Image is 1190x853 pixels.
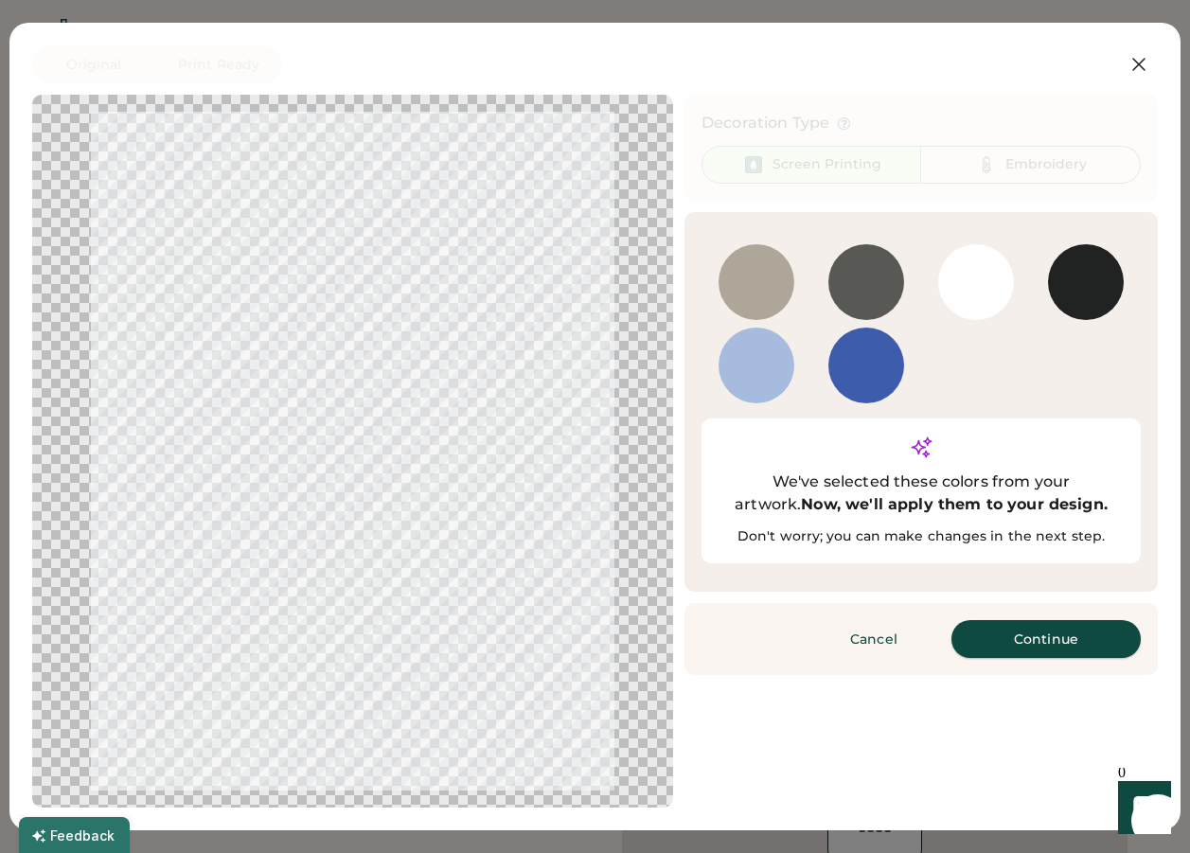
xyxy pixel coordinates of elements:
button: Cancel [808,620,940,658]
button: Continue [951,620,1141,658]
div: We've selected these colors from your artwork. [719,471,1124,516]
div: Screen Printing [773,155,881,174]
img: Thread%20-%20Unselected.svg [975,153,998,176]
img: Ink%20-%20Selected.svg [742,153,765,176]
div: Don't worry; you can make changes in the next step. [719,527,1124,546]
strong: Now, we'll apply them to your design. [801,495,1108,513]
div: Decoration Type [702,112,829,134]
button: Print Ready [155,45,282,83]
button: Original [32,45,155,83]
iframe: Front Chat [1100,768,1181,849]
div: Embroidery [1005,155,1087,174]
